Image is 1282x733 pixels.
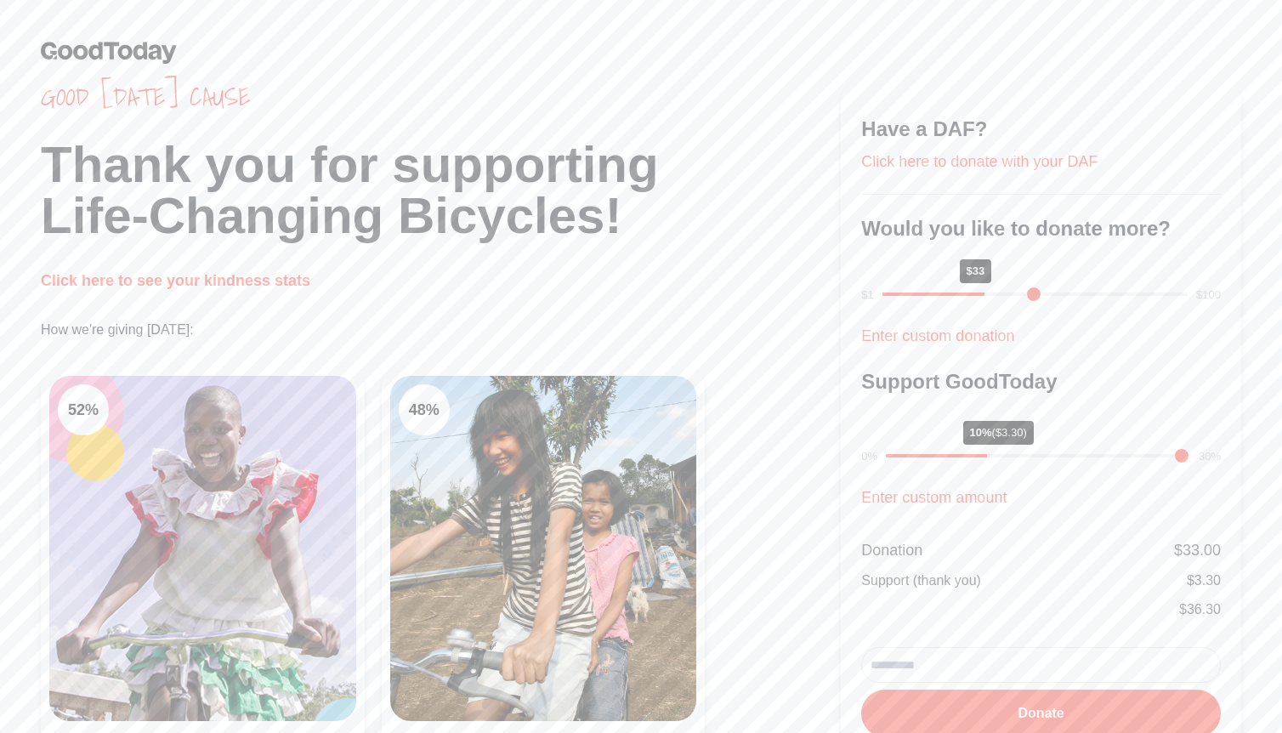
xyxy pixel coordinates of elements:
[963,421,1034,445] div: 10%
[861,287,873,304] div: $1
[960,259,992,283] div: $33
[41,41,177,64] img: GoodToday
[992,426,1027,439] span: ($3.30)
[861,368,1221,395] h3: Support GoodToday
[861,215,1221,242] h3: Would you like to donate more?
[390,376,697,721] img: Clean Cooking Alliance
[1199,448,1221,465] div: 30%
[861,153,1098,170] a: Click here to donate with your DAF
[399,384,450,435] div: 48 %
[1179,599,1221,620] div: $
[58,384,109,435] div: 52 %
[861,538,922,562] div: Donation
[41,320,841,340] p: How we're giving [DATE]:
[1194,573,1221,588] span: 3.30
[41,139,841,241] h1: Thank you for supporting Life-Changing Bicycles!
[41,272,310,289] a: Click here to see your kindness stats
[1174,538,1221,562] div: $
[861,116,1221,143] h3: Have a DAF?
[861,448,877,465] div: 0%
[861,489,1007,506] a: Enter custom amount
[1187,571,1221,591] div: $
[861,571,981,591] div: Support (thank you)
[49,376,356,721] img: Clean Air Task Force
[861,327,1014,344] a: Enter custom donation
[1196,287,1221,304] div: $100
[41,82,841,112] span: Good [DATE] cause
[1187,602,1221,617] span: 36.30
[1183,542,1221,559] span: 33.00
